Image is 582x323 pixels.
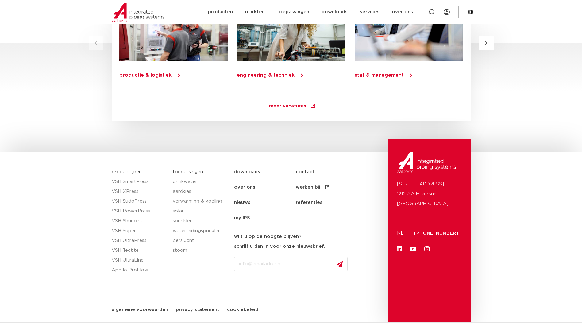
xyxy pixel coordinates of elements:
[173,197,228,206] a: verwarming & koeling
[119,73,172,78] a: productie & logistiek
[414,231,458,235] a: [PHONE_NUMBER]
[234,244,325,249] strong: schrijf u dan in voor onze nieuwsbrief.
[112,255,167,265] a: VSH UltraLine
[234,164,296,180] a: downloads
[234,257,348,271] input: info@emailadres.nl
[296,180,357,195] a: werken bij
[173,216,228,226] a: sprinkler
[112,187,167,197] a: VSH XPress
[112,307,168,312] span: algemene voorwaarden
[234,195,296,210] a: nieuws
[112,226,167,236] a: VSH Super
[107,307,173,312] a: algemene voorwaarden
[234,164,385,226] nav: Menu
[173,226,228,236] a: waterleidingsprinkler
[171,307,224,312] a: privacy statement
[176,307,219,312] span: privacy statement
[173,177,228,187] a: drinkwater
[112,206,167,216] a: VSH PowerPress
[173,206,228,216] a: solar
[234,180,296,195] a: over ons
[296,164,357,180] a: contact
[173,246,228,255] a: stoom
[112,246,167,255] a: VSH Tectite
[397,228,407,238] p: NL:
[222,307,263,312] a: cookiebeleid
[234,276,327,300] iframe: reCAPTCHA
[173,187,228,197] a: aardgas
[112,236,167,246] a: VSH UltraPress
[112,177,167,187] a: VSH SmartPress
[237,73,295,78] a: engineering & techniek
[354,73,403,78] a: staf & management
[269,104,306,110] span: meer vacatures
[112,197,167,206] a: VSH SudoPress
[234,210,296,226] a: my IPS
[479,36,494,50] button: Next slide
[173,236,228,246] a: perslucht
[337,261,343,267] img: send.svg
[257,98,328,115] a: meer vacatures
[234,234,301,239] strong: wilt u op de hoogte blijven?
[112,216,167,226] a: VSH Shurjoint
[89,36,103,50] button: Previous slide
[296,195,357,210] a: referenties
[173,169,203,174] a: toepassingen
[227,307,258,312] span: cookiebeleid
[112,169,142,174] a: productlijnen
[397,179,461,209] p: [STREET_ADDRESS] 1212 AA Hilversum [GEOGRAPHIC_DATA]
[112,265,167,275] a: Apollo ProFlow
